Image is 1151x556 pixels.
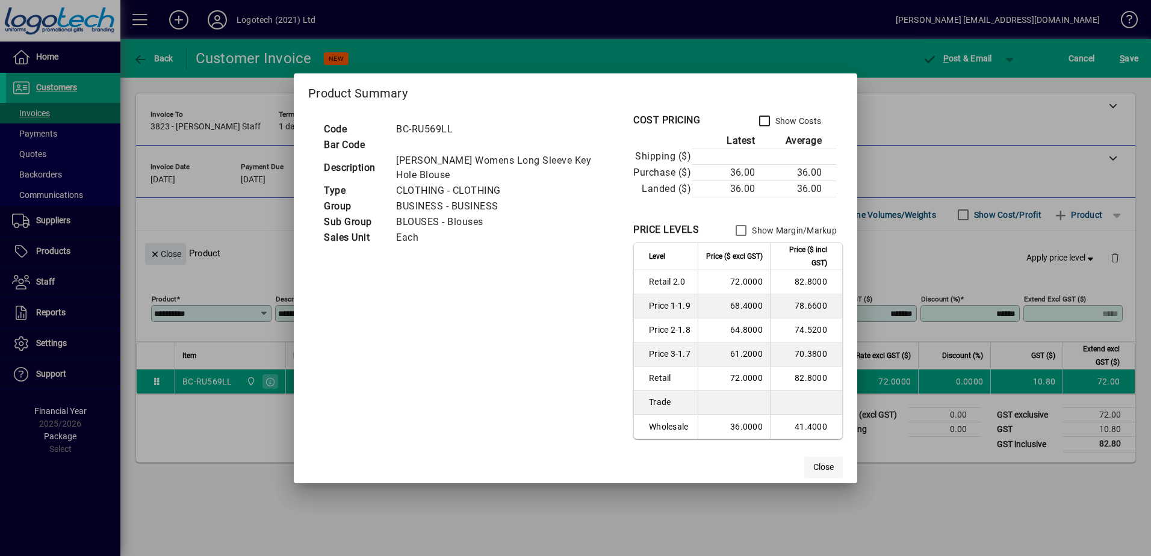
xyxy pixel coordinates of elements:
[770,318,842,342] td: 74.5200
[764,164,836,181] td: 36.00
[649,348,690,360] span: Price 3-1.7
[633,223,699,237] div: PRICE LEVELS
[318,183,390,199] td: Type
[698,366,770,391] td: 72.0000
[698,294,770,318] td: 68.4000
[813,461,834,474] span: Close
[698,415,770,439] td: 36.0000
[649,250,665,263] span: Level
[692,181,764,197] td: 36.00
[390,122,609,137] td: BC-RU569LL
[649,276,690,288] span: Retail 2.0
[770,294,842,318] td: 78.6600
[698,270,770,294] td: 72.0000
[633,164,692,181] td: Purchase ($)
[633,149,692,164] td: Shipping ($)
[633,181,692,197] td: Landed ($)
[649,421,690,433] span: Wholesale
[706,250,763,263] span: Price ($ excl GST)
[692,164,764,181] td: 36.00
[770,366,842,391] td: 82.8000
[764,181,836,197] td: 36.00
[778,243,827,270] span: Price ($ incl GST)
[390,214,609,230] td: BLOUSES - Blouses
[390,199,609,214] td: BUSINESS - BUSINESS
[390,183,609,199] td: CLOTHING - CLOTHING
[649,324,690,336] span: Price 2-1.8
[649,300,690,312] span: Price 1-1.9
[698,318,770,342] td: 64.8000
[692,133,764,149] th: Latest
[390,153,609,183] td: [PERSON_NAME] Womens Long Sleeve Key Hole Blouse
[294,73,857,108] h2: Product Summary
[633,113,700,128] div: COST PRICING
[698,342,770,366] td: 61.2000
[770,415,842,439] td: 41.4000
[649,396,690,408] span: Trade
[649,372,690,384] span: Retail
[770,342,842,366] td: 70.3800
[318,153,390,183] td: Description
[770,270,842,294] td: 82.8000
[318,214,390,230] td: Sub Group
[804,457,843,478] button: Close
[318,122,390,137] td: Code
[764,133,836,149] th: Average
[773,115,822,127] label: Show Costs
[318,137,390,153] td: Bar Code
[749,224,837,236] label: Show Margin/Markup
[318,199,390,214] td: Group
[390,230,609,246] td: Each
[318,230,390,246] td: Sales Unit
